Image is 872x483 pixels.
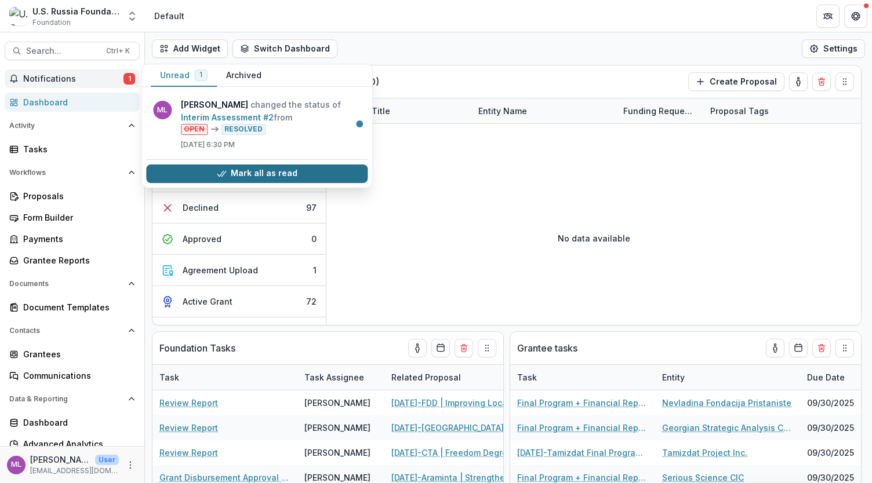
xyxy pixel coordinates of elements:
button: Delete card [455,339,473,357]
button: Archived [217,64,271,87]
a: Final Program + Financial Report [517,397,648,409]
p: Foundation Tasks [159,341,235,355]
div: Related Proposal [384,365,529,390]
div: Funding Requested [616,98,703,123]
a: Grantees [5,345,140,364]
div: Task Assignee [297,365,384,390]
div: 1 [313,264,317,276]
button: Create Proposal [688,72,784,91]
p: User [95,455,119,465]
button: More [123,458,137,472]
a: Payments [5,229,140,248]
div: Entity Name [471,105,534,117]
div: Grantee Reports [23,254,130,266]
button: Open Workflows [5,163,140,182]
a: Tasks [5,140,140,159]
div: Agreement Upload [183,264,258,276]
div: Grantees [23,348,130,360]
div: Task Assignee [297,371,371,383]
a: Dashboard [5,93,140,112]
div: [PERSON_NAME] [304,397,370,409]
a: [DATE]-Tamizdat Final Program Report [517,447,648,459]
button: Open Contacts [5,321,140,340]
a: Final Program + Financial Report [517,422,648,434]
a: Form Builder [5,208,140,227]
p: [PERSON_NAME] [30,453,90,466]
a: Review Report [159,422,218,434]
a: Document Templates [5,298,140,317]
div: 0 [311,233,317,245]
button: toggle-assigned-to-me [766,339,784,357]
button: toggle-assigned-to-me [408,339,427,357]
div: Task [510,365,655,390]
span: Data & Reporting [9,395,123,403]
a: Review Report [159,397,218,409]
button: Get Help [844,5,867,28]
div: 72 [306,295,317,308]
button: Drag [478,339,496,357]
div: Entity [655,365,800,390]
a: Tamizdat Project Inc. [662,447,747,459]
div: Due Date [800,371,852,383]
img: U.S. Russia Foundation [9,7,28,25]
a: Dashboard [5,413,140,432]
button: Settings [802,39,865,58]
div: [PERSON_NAME] [304,422,370,434]
div: Related Proposal [384,371,468,383]
button: Delete card [812,339,831,357]
div: Entity Name [471,98,616,123]
div: Proposals [23,190,130,202]
button: Drag [835,72,854,91]
div: Declined [183,202,219,214]
div: Payments [23,233,130,245]
div: Form Builder [23,211,130,224]
div: Proposal Tags [703,105,776,117]
div: Document Templates [23,301,130,313]
div: Maria Lvova [11,461,21,469]
button: Active Grant72 [152,286,326,317]
div: Communications [23,369,130,382]
div: Proposal Title [326,98,471,123]
button: Agreement Upload1 [152,255,326,286]
button: Open Activity [5,116,140,135]
div: Dashboard [23,416,130,429]
button: toggle-assigned-to-me [789,72,808,91]
span: Contacts [9,327,123,335]
a: Interim Assessment #2 [181,112,274,122]
button: Search... [5,42,140,60]
a: Proposals [5,186,140,206]
span: 1 [123,73,135,85]
button: Partners [816,5,840,28]
button: Calendar [789,339,808,357]
a: [DATE]-[GEOGRAPHIC_DATA] | Fostering the Next Generation of Russia-focused Professionals [391,422,522,434]
div: Ctrl + K [104,45,132,57]
button: Approved0 [152,224,326,255]
button: Unread [151,64,217,87]
div: Task [152,365,297,390]
div: Dashboard [23,96,130,108]
span: Workflows [9,169,123,177]
a: Communications [5,366,140,385]
button: Calendar [431,339,450,357]
a: Review Report [159,447,218,459]
a: [DATE]-CTA | Freedom Degree Online Matching System [391,447,522,459]
div: Tasks [23,143,130,155]
div: Active Grant [183,295,232,308]
div: Default [154,10,184,22]
a: Grantee Reports [5,251,140,270]
span: Documents [9,280,123,288]
p: [EMAIL_ADDRESS][DOMAIN_NAME] [30,466,119,476]
p: changed the status of from [181,98,361,135]
button: Mark all as read [146,164,368,183]
button: Delete card [812,72,831,91]
button: Add Widget [152,39,228,58]
button: Open Data & Reporting [5,390,140,408]
nav: breadcrumb [150,8,189,24]
div: Proposal Tags [703,98,848,123]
